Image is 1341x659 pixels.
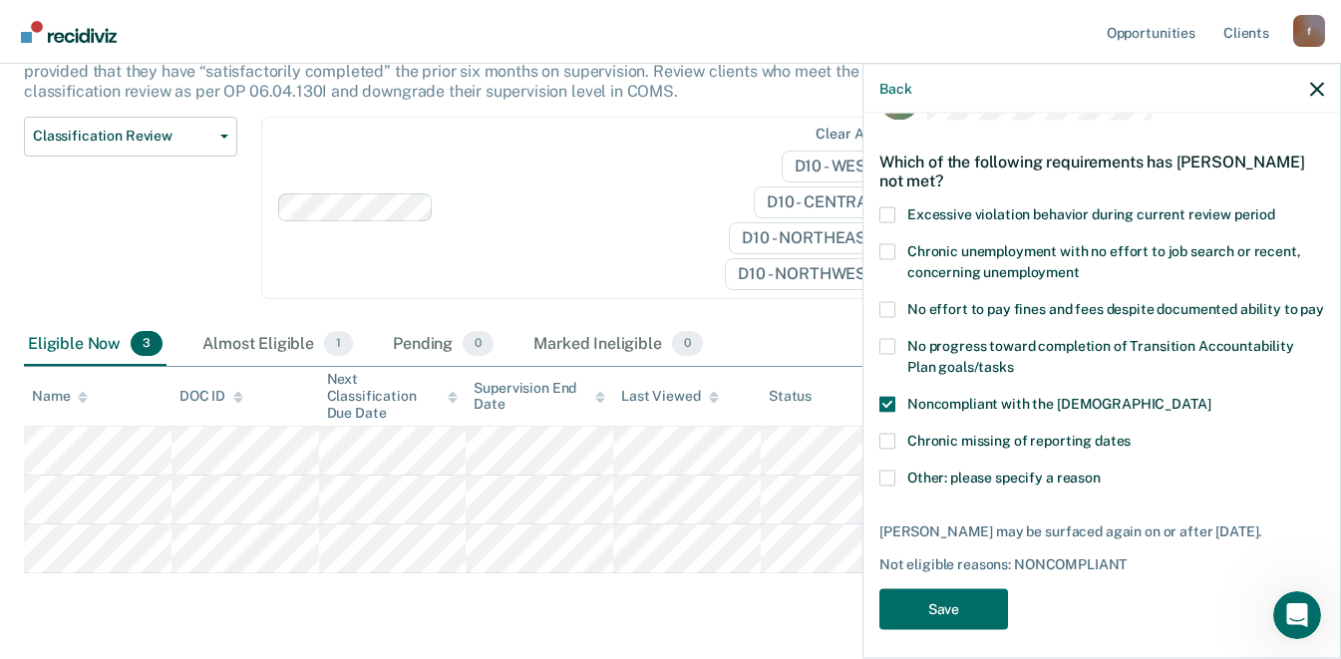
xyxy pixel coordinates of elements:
[24,323,167,367] div: Eligible Now
[327,371,459,421] div: Next Classification Due Date
[1293,15,1325,47] div: f
[463,331,494,357] span: 0
[33,128,212,145] span: Classification Review
[907,395,1210,411] span: Noncompliant with the [DEMOGRAPHIC_DATA]
[32,388,88,405] div: Name
[474,380,605,414] div: Supervision End Date
[672,331,703,357] span: 0
[725,258,904,290] span: D10 - NORTHWEST
[389,323,498,367] div: Pending
[879,137,1324,206] div: Which of the following requirements has [PERSON_NAME] not met?
[198,323,357,367] div: Almost Eligible
[879,80,911,97] button: Back
[879,522,1324,539] div: [PERSON_NAME] may be surfaced again on or after [DATE].
[1293,15,1325,47] button: Profile dropdown button
[729,222,904,254] span: D10 - NORTHEAST
[324,331,353,357] span: 1
[907,469,1101,485] span: Other: please specify a reason
[769,388,812,405] div: Status
[782,151,905,182] span: D10 - WEST
[907,205,1275,221] span: Excessive violation behavior during current review period
[907,300,1324,316] span: No effort to pay fines and fees despite documented ability to pay
[907,337,1294,374] span: No progress toward completion of Transition Accountability Plan goals/tasks
[131,331,163,357] span: 3
[1273,591,1321,639] iframe: Intercom live chat
[879,589,1008,630] button: Save
[816,126,900,143] div: Clear agents
[907,242,1301,279] span: Chronic unemployment with no effort to job search or recent, concerning unemployment
[621,388,718,405] div: Last Viewed
[907,432,1131,448] span: Chronic missing of reporting dates
[21,21,117,43] img: Recidiviz
[879,556,1324,573] div: Not eligible reasons: NONCOMPLIANT
[529,323,707,367] div: Marked Ineligible
[179,388,243,405] div: DOC ID
[754,186,905,218] span: D10 - CENTRAL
